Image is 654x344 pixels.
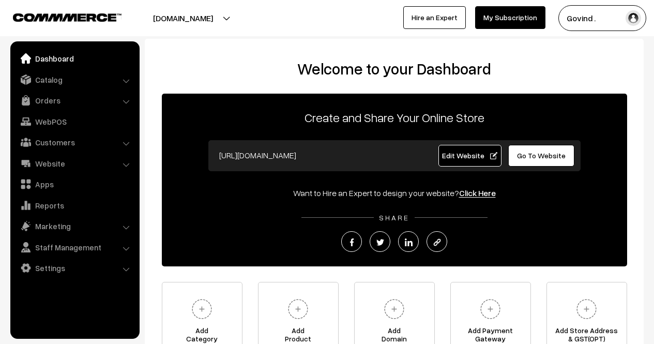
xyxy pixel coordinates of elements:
a: Staff Management [13,238,136,257]
img: plus.svg [188,295,216,323]
img: plus.svg [476,295,505,323]
a: Orders [13,91,136,110]
a: Hire an Expert [403,6,466,29]
p: Create and Share Your Online Store [162,108,627,127]
h2: Welcome to your Dashboard [155,59,633,78]
a: Go To Website [508,145,575,167]
button: Govind . [558,5,646,31]
a: Website [13,154,136,173]
img: user [626,10,641,26]
span: Go To Website [517,151,566,160]
span: SHARE [374,213,415,222]
button: [DOMAIN_NAME] [117,5,249,31]
a: Reports [13,196,136,215]
a: Dashboard [13,49,136,68]
a: Customers [13,133,136,152]
img: plus.svg [572,295,601,323]
div: Want to Hire an Expert to design your website? [162,187,627,199]
a: Apps [13,175,136,193]
img: plus.svg [380,295,408,323]
a: Catalog [13,70,136,89]
img: plus.svg [284,295,312,323]
a: Click Here [459,188,496,198]
a: Settings [13,259,136,277]
span: Edit Website [442,151,497,160]
a: My Subscription [475,6,545,29]
a: WebPOS [13,112,136,131]
a: COMMMERCE [13,10,103,23]
a: Marketing [13,217,136,235]
a: Edit Website [438,145,501,167]
img: COMMMERCE [13,13,121,21]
